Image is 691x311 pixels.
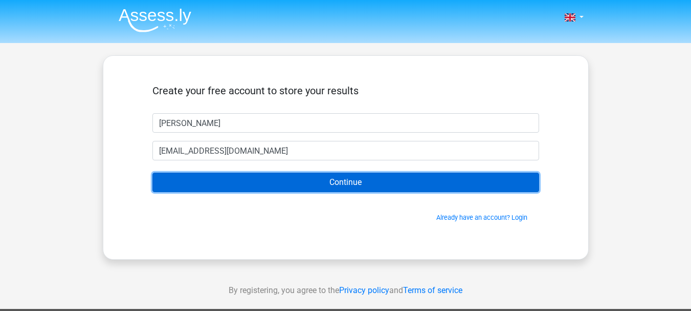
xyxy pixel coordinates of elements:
[339,285,389,295] a: Privacy policy
[436,214,527,221] a: Already have an account? Login
[403,285,462,295] a: Terms of service
[152,173,539,192] input: Continue
[152,113,539,133] input: First name
[152,141,539,160] input: Email
[119,8,191,32] img: Assessly
[152,85,539,97] h5: Create your free account to store your results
